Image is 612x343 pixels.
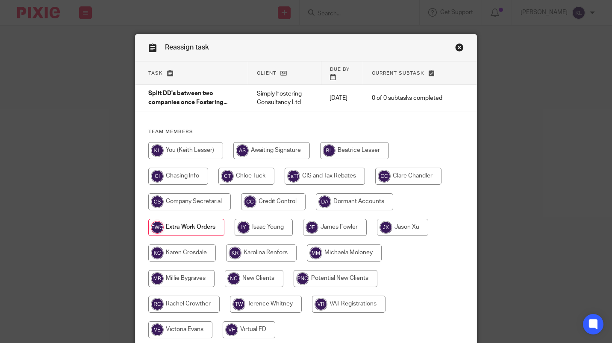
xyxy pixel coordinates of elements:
span: Split DD's between two companies once Fostering... [148,91,227,106]
span: Due by [330,67,350,72]
h4: Team members [148,128,464,135]
span: Client [257,71,277,76]
p: Simply Fostering Consultancy Ltd [257,90,312,107]
span: Reassign task [165,44,209,51]
span: Task [148,71,163,76]
a: Close this dialog window [455,43,464,55]
td: 0 of 0 subtasks completed [363,85,451,111]
span: Current subtask [372,71,424,76]
p: [DATE] [330,94,355,102]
